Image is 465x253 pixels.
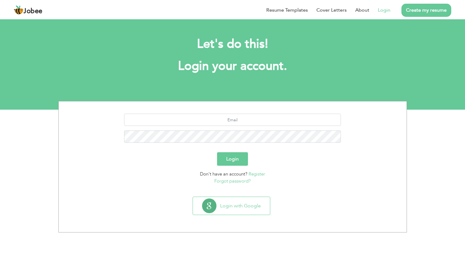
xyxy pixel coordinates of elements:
a: Jobee [14,5,42,15]
a: Resume Templates [266,6,308,14]
a: Forgot password? [214,178,251,184]
button: Login with Google [193,197,270,215]
h2: Let's do this! [68,36,398,52]
a: Create my resume [401,4,451,17]
span: Don't have an account? [200,171,247,177]
a: About [355,6,369,14]
a: Login [378,6,390,14]
input: Email [124,114,341,126]
a: Register [249,171,265,177]
span: Jobee [24,8,42,15]
button: Login [217,152,248,166]
h1: Login your account. [68,58,398,74]
a: Cover Letters [316,6,347,14]
img: jobee.io [14,5,24,15]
